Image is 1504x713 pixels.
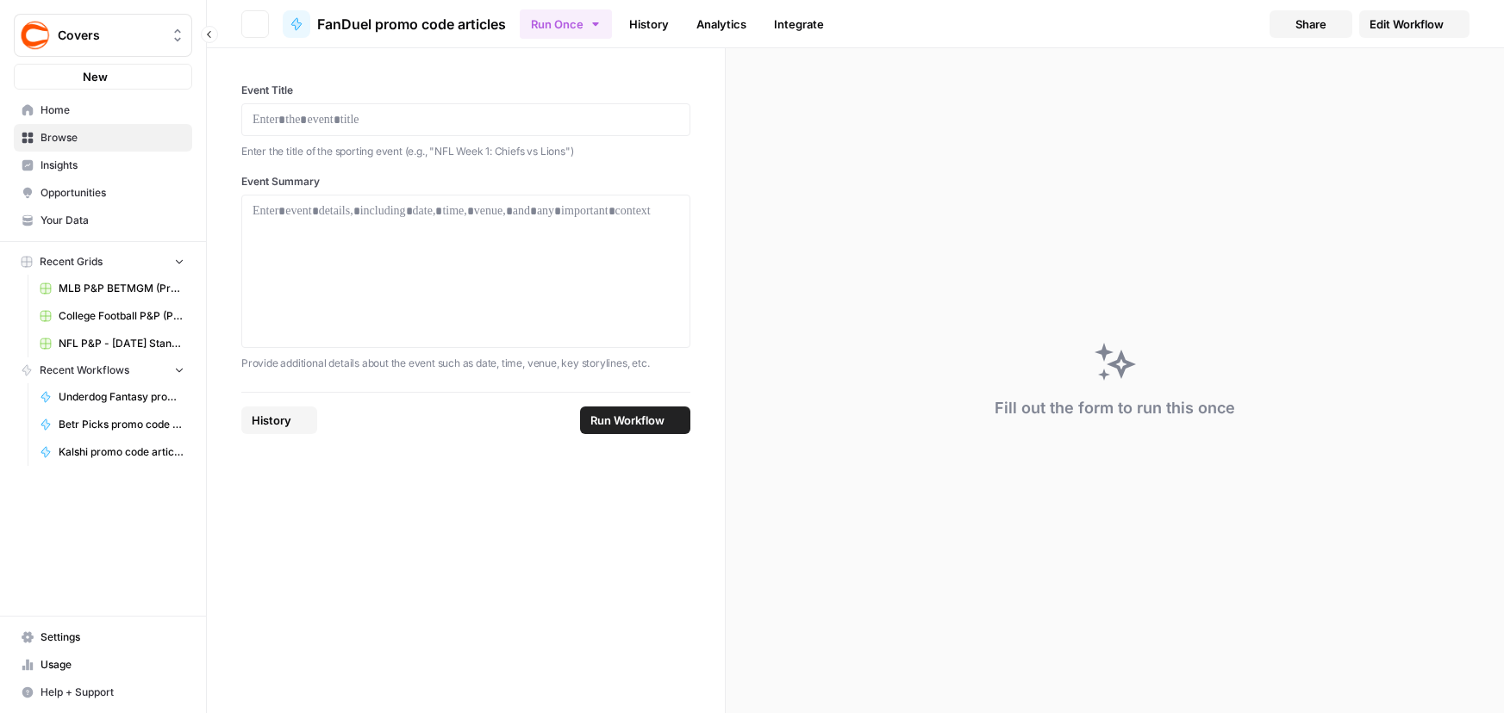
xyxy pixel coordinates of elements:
[32,411,192,438] a: Betr Picks promo code articles
[32,383,192,411] a: Underdog Fantasy promo code articles
[41,185,184,201] span: Opportunities
[41,213,184,228] span: Your Data
[764,10,834,38] a: Integrate
[14,152,192,179] a: Insights
[59,417,184,432] span: Betr Picks promo code articles
[14,124,192,152] a: Browse
[241,83,690,98] label: Event Title
[14,249,192,275] button: Recent Grids
[14,623,192,651] a: Settings
[14,64,192,90] button: New
[41,685,184,700] span: Help + Support
[59,336,184,351] span: NFL P&P - [DATE] Standard (Production) Grid (1)
[32,438,192,466] a: Kalshi promo code articles
[580,406,690,434] button: Run Workflow
[317,14,506,34] span: FanDuel promo code articles
[41,130,184,146] span: Browse
[14,14,192,57] button: Workspace: Covers
[14,207,192,234] a: Your Data
[59,308,184,324] span: College Football P&P (Production) Grid (1)
[1370,15,1444,33] span: Edit Workflow
[58,27,162,44] span: Covers
[619,10,679,38] a: History
[995,396,1235,420] div: Fill out the form to run this once
[241,406,317,434] button: History
[1359,10,1470,38] a: Edit Workflow
[41,158,184,173] span: Insights
[1295,15,1326,33] span: Share
[40,363,129,378] span: Recent Workflows
[41,629,184,645] span: Settings
[41,102,184,118] span: Home
[32,302,192,330] a: College Football P&P (Production) Grid (1)
[14,179,192,207] a: Opportunities
[59,281,184,296] span: MLB P&P BETMGM (Production) Grid (1)
[32,275,192,302] a: MLB P&P BETMGM (Production) Grid (1)
[590,412,665,429] span: Run Workflow
[14,679,192,706] button: Help + Support
[14,357,192,383] button: Recent Workflows
[241,355,690,372] p: Provide additional details about the event such as date, time, venue, key storylines, etc.
[41,657,184,673] span: Usage
[20,20,51,51] img: Covers Logo
[252,412,291,429] span: History
[59,389,184,405] span: Underdog Fantasy promo code articles
[14,96,192,124] a: Home
[59,444,184,460] span: Kalshi promo code articles
[32,330,192,357] a: NFL P&P - [DATE] Standard (Production) Grid (1)
[40,254,103,270] span: Recent Grids
[1270,10,1352,38] button: Share
[241,174,690,189] label: Event Summary
[14,651,192,679] a: Usage
[83,68,108,85] span: New
[283,10,506,38] a: FanDuel promo code articles
[686,10,757,38] a: Analytics
[241,143,690,160] p: Enter the title of the sporting event (e.g., "NFL Week 1: Chiefs vs Lions")
[520,9,612,39] button: Run Once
